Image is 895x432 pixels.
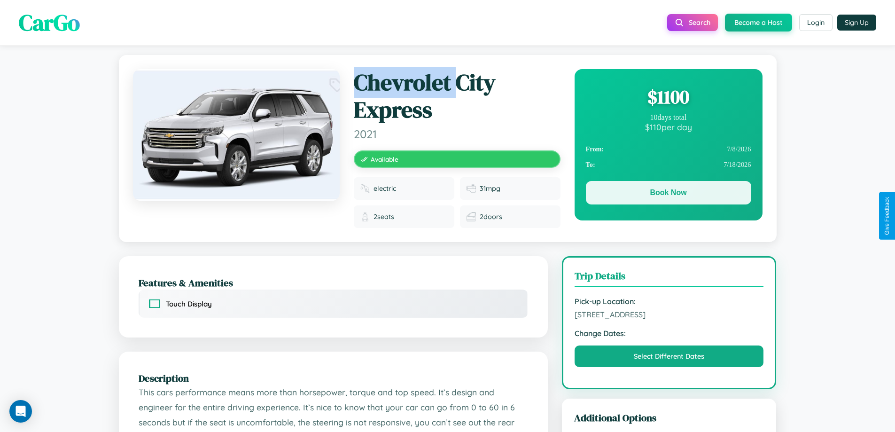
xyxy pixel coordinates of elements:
[574,411,764,424] h3: Additional Options
[19,7,80,38] span: CarGo
[480,184,500,193] span: 31 mpg
[799,14,833,31] button: Login
[371,155,398,163] span: Available
[586,181,751,204] button: Book Now
[354,69,560,123] h1: Chevrolet City Express
[586,113,751,122] div: 10 days total
[586,157,751,173] div: 7 / 18 / 2026
[354,127,560,141] span: 2021
[139,371,528,385] h2: Description
[575,346,764,367] button: Select Different Dates
[139,276,528,290] h2: Features & Amenities
[374,184,396,193] span: electric
[166,299,212,308] span: Touch Display
[360,212,370,221] img: Seats
[9,400,32,423] div: Open Intercom Messenger
[667,14,718,31] button: Search
[689,18,710,27] span: Search
[725,14,792,31] button: Become a Host
[586,141,751,157] div: 7 / 8 / 2026
[360,184,370,193] img: Fuel type
[133,69,340,201] img: Chevrolet City Express 2021
[467,212,476,221] img: Doors
[480,212,502,221] span: 2 doors
[575,310,764,319] span: [STREET_ADDRESS]
[586,145,604,153] strong: From:
[575,269,764,287] h3: Trip Details
[467,184,476,193] img: Fuel efficiency
[374,212,394,221] span: 2 seats
[575,297,764,306] strong: Pick-up Location:
[586,84,751,110] div: $ 1100
[586,122,751,132] div: $ 110 per day
[575,329,764,338] strong: Change Dates:
[884,197,890,235] div: Give Feedback
[837,15,876,31] button: Sign Up
[586,161,595,169] strong: To:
